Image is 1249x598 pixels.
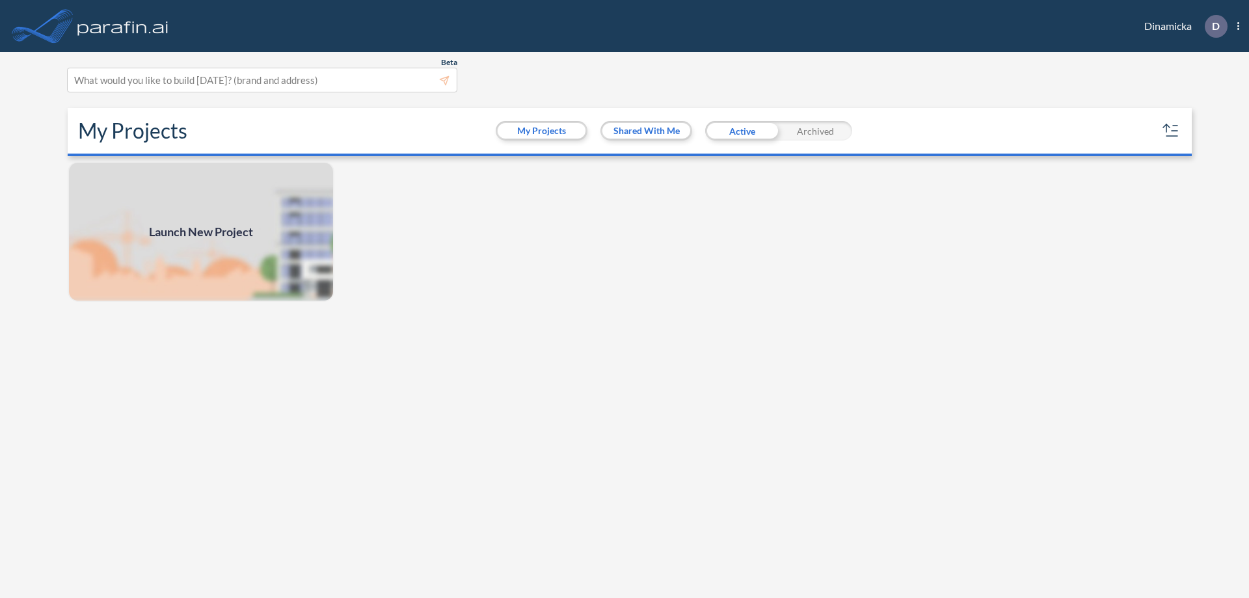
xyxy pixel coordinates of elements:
[1161,120,1181,141] button: sort
[705,121,779,141] div: Active
[68,161,334,302] a: Launch New Project
[498,123,585,139] button: My Projects
[68,161,334,302] img: add
[75,13,171,39] img: logo
[149,223,253,241] span: Launch New Project
[779,121,852,141] div: Archived
[441,57,457,68] span: Beta
[1125,15,1239,38] div: Dinamicka
[1212,20,1220,32] p: D
[602,123,690,139] button: Shared With Me
[78,118,187,143] h2: My Projects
